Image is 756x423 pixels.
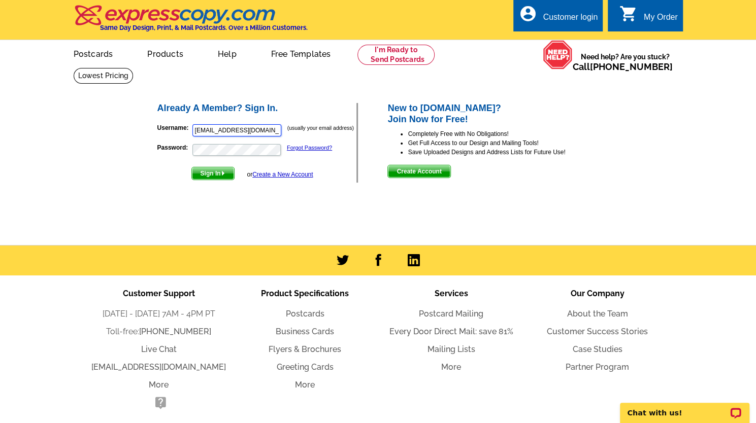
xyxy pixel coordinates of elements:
[202,41,253,65] a: Help
[276,327,334,336] a: Business Cards
[277,362,334,372] a: Greeting Cards
[518,5,537,23] i: account_circle
[428,344,475,354] a: Mailing Lists
[91,362,226,372] a: [EMAIL_ADDRESS][DOMAIN_NAME]
[247,170,313,179] div: or
[221,171,225,175] img: button-next-arrow-white.png
[543,40,573,69] img: help
[131,41,200,65] a: Products
[387,103,600,125] h2: New to [DOMAIN_NAME]? Join Now for Free!
[566,362,629,372] a: Partner Program
[255,41,347,65] a: Free Templates
[547,327,648,336] a: Customer Success Stories
[123,289,195,298] span: Customer Support
[287,145,332,151] a: Forgot Password?
[571,289,624,298] span: Our Company
[157,123,191,132] label: Username:
[141,344,177,354] a: Live Chat
[86,326,232,338] li: Toll-free:
[613,391,756,423] iframe: LiveChat chat widget
[287,125,354,131] small: (usually your email address)
[261,289,349,298] span: Product Specifications
[387,165,450,178] button: Create Account
[269,344,341,354] a: Flyers & Brochures
[518,11,598,24] a: account_circle Customer login
[191,167,235,180] button: Sign In
[644,13,678,27] div: My Order
[408,138,600,148] li: Get Full Access to our Design and Mailing Tools!
[192,167,234,180] span: Sign In
[389,327,513,336] a: Every Door Direct Mail: save 81%
[157,143,191,152] label: Password:
[543,13,598,27] div: Customer login
[408,148,600,157] li: Save Uploaded Designs and Address Lists for Future Use!
[435,289,468,298] span: Services
[74,12,308,31] a: Same Day Design, Print, & Mail Postcards. Over 1 Million Customers.
[86,308,232,320] li: [DATE] - [DATE] 7AM - 4PM PT
[57,41,129,65] a: Postcards
[573,61,673,72] span: Call
[573,52,678,72] span: Need help? Are you stuck?
[149,380,169,390] a: More
[139,327,211,336] a: [PHONE_NUMBER]
[286,309,324,319] a: Postcards
[619,11,678,24] a: shopping_cart My Order
[619,5,638,23] i: shopping_cart
[295,380,315,390] a: More
[252,171,313,178] a: Create a New Account
[419,309,483,319] a: Postcard Mailing
[100,24,308,31] h4: Same Day Design, Print, & Mail Postcards. Over 1 Million Customers.
[590,61,673,72] a: [PHONE_NUMBER]
[408,129,600,138] li: Completely Free with No Obligations!
[441,362,461,372] a: More
[567,309,628,319] a: About the Team
[388,165,450,178] span: Create Account
[157,103,357,114] h2: Already A Member? Sign In.
[573,344,622,354] a: Case Studies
